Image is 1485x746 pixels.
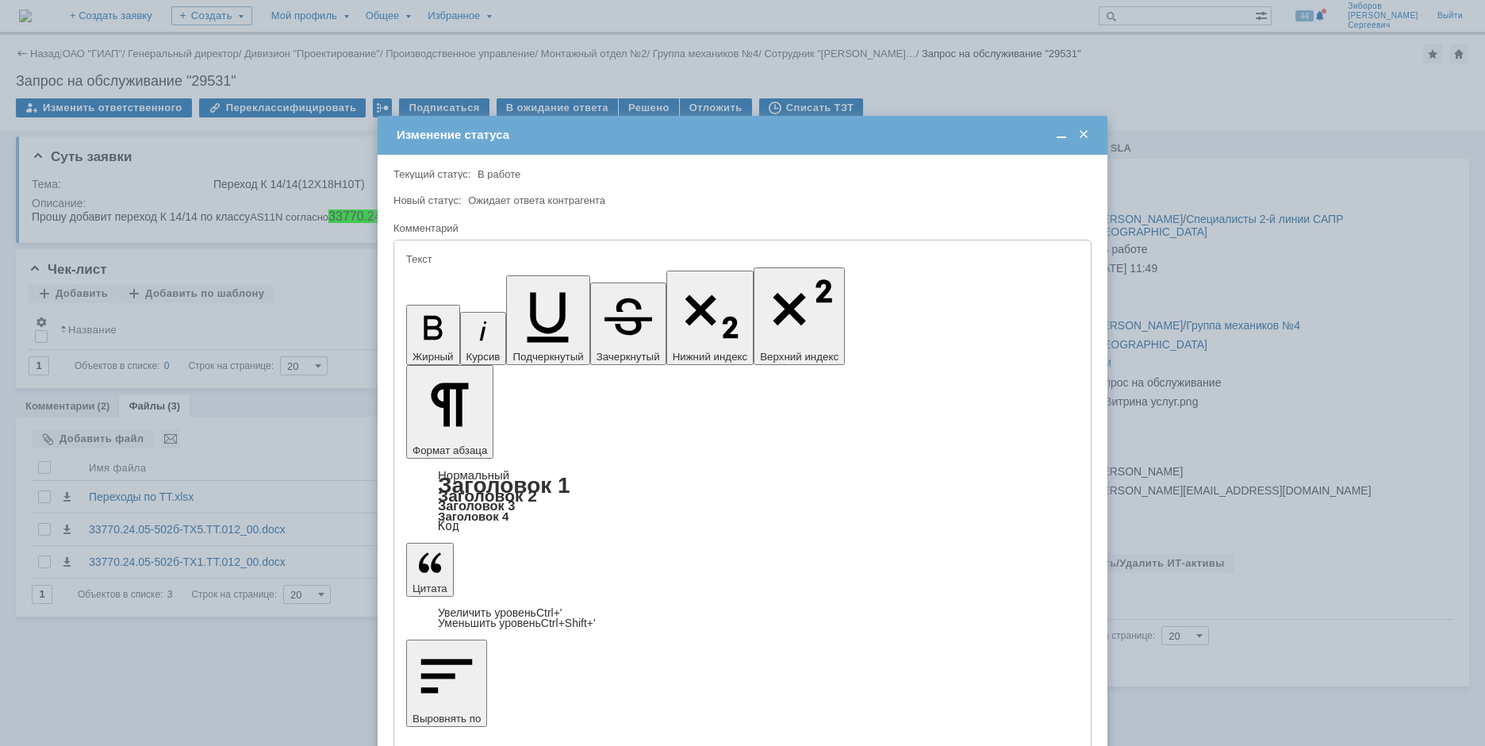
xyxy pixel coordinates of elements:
[478,168,520,180] span: В работе
[506,275,589,365] button: Подчеркнутый
[393,194,462,206] label: Новый статус:
[438,468,509,482] a: Нормальный
[397,128,1092,142] div: Изменение статуса
[468,194,605,206] span: Ожидает ответа контрагента
[438,473,570,498] a: Заголовок 1
[438,510,508,523] a: Заголовок 4
[406,608,1079,629] div: Цитата
[406,365,493,459] button: Формат абзаца
[541,617,596,629] span: Ctrl+Shift+'
[597,351,660,363] span: Зачеркнутый
[673,351,748,363] span: Нижний индекс
[406,254,1076,264] div: Текст
[393,221,1088,236] div: Комментарий
[438,606,562,619] a: Increase
[412,351,454,363] span: Жирный
[1053,128,1069,142] span: Свернуть (Ctrl + M)
[438,519,459,533] a: Код
[760,351,838,363] span: Верхний индекс
[406,470,1079,532] div: Формат абзаца
[460,312,507,365] button: Курсив
[1076,128,1092,142] span: Закрыть
[406,305,460,365] button: Жирный
[218,2,654,13] span: AS11N согласно
[466,351,501,363] span: Курсив
[536,606,562,619] span: Ctrl+'
[412,444,487,456] span: Формат абзаца
[590,283,666,365] button: Зачеркнутый
[512,351,583,363] span: Подчеркнутый
[438,617,596,629] a: Decrease
[406,543,454,597] button: Цитата
[438,498,515,513] a: Заголовок 3
[406,640,487,727] button: Выровнять по
[393,168,470,180] label: Текущий статус:
[666,271,754,365] button: Нижний индекс
[754,267,845,365] button: Верхний индекс
[412,583,447,594] span: Цитата
[438,486,537,505] a: Заголовок 2
[412,713,481,725] span: Выровнять по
